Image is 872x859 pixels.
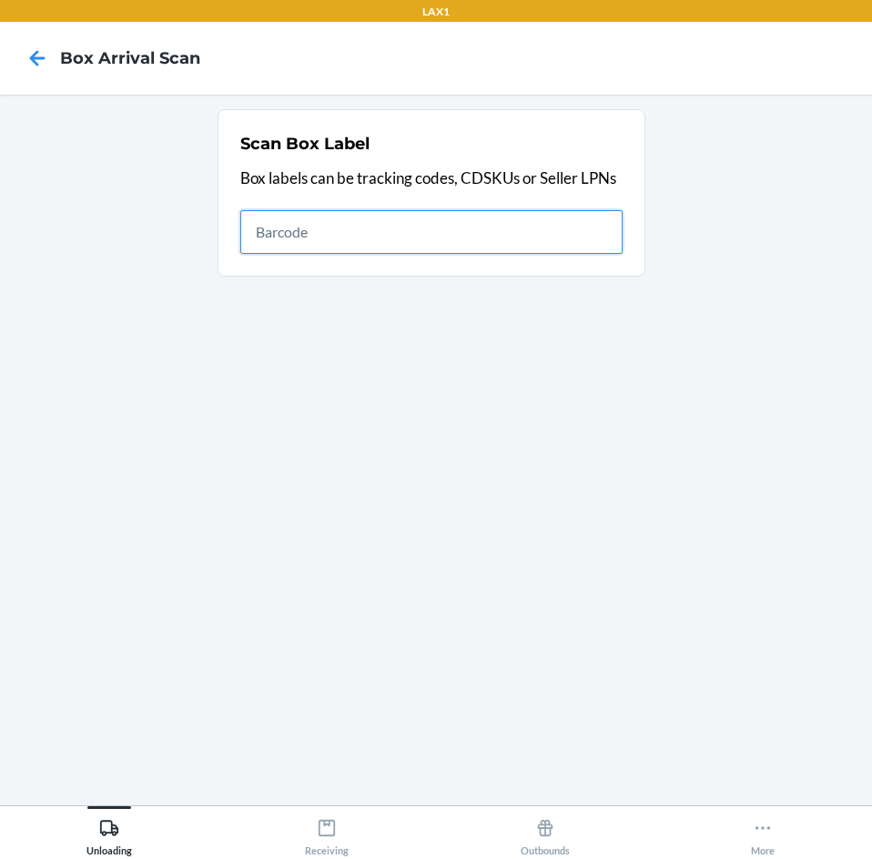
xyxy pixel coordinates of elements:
p: Box labels can be tracking codes, CDSKUs or Seller LPNs [240,167,623,190]
input: Barcode [240,210,623,254]
h4: Box Arrival Scan [60,46,200,70]
p: LAX1 [422,4,450,20]
div: More [751,811,775,856]
button: Outbounds [436,806,654,856]
h2: Scan Box Label [240,132,370,156]
div: Unloading [86,811,132,856]
div: Receiving [305,811,349,856]
div: Outbounds [521,811,570,856]
button: Receiving [218,806,437,856]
